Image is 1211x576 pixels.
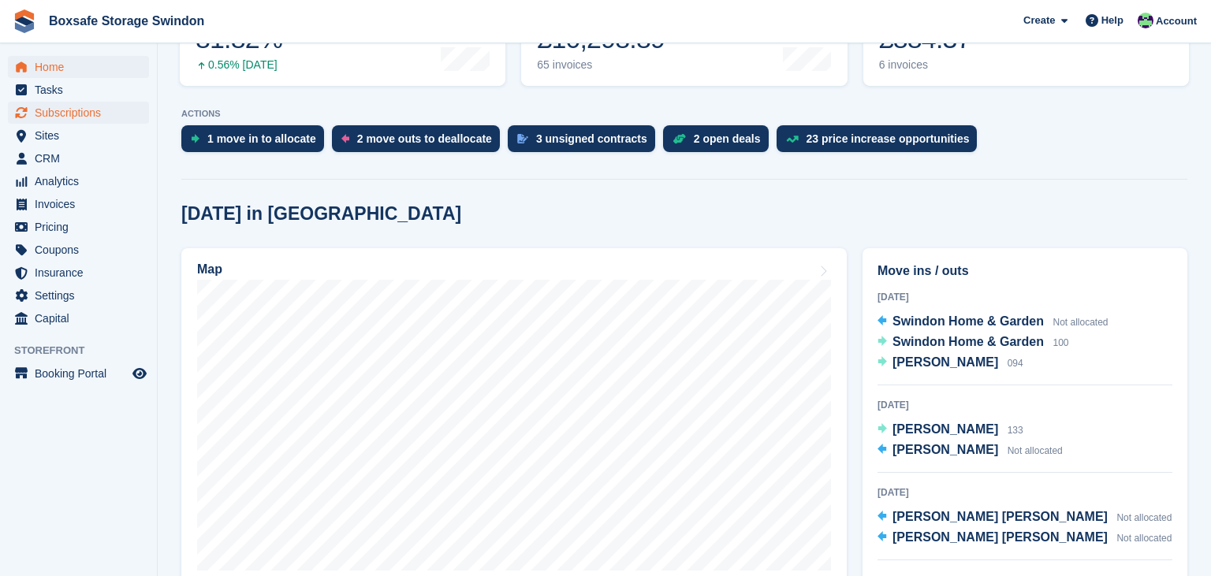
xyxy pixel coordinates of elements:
[878,420,1023,440] a: [PERSON_NAME] 133
[892,422,998,436] span: [PERSON_NAME]
[8,284,149,307] a: menu
[517,134,528,143] img: contract_signature_icon-13c848040528278c33f63329250d36e43548de30e8caae1d1a13099fd9432cc5.svg
[35,124,129,147] span: Sites
[35,170,129,192] span: Analytics
[35,102,129,124] span: Subscriptions
[207,132,316,145] div: 1 move in to allocate
[8,307,149,329] a: menu
[8,239,149,261] a: menu
[35,362,129,385] span: Booking Portal
[14,343,157,359] span: Storefront
[8,362,149,385] a: menu
[892,443,998,456] span: [PERSON_NAME]
[35,216,129,238] span: Pricing
[878,485,1172,500] div: [DATE]
[673,133,686,144] img: deal-1b604bf984904fb50ccaf53a9ad4b4a5d6e5aea283cecdc64d6e3604feb123c2.svg
[8,193,149,215] a: menu
[508,125,663,160] a: 3 unsigned contracts
[8,124,149,147] a: menu
[1116,512,1172,523] span: Not allocated
[879,58,987,72] div: 6 invoices
[1008,425,1023,436] span: 133
[357,132,492,145] div: 2 move outs to deallocate
[8,79,149,101] a: menu
[8,216,149,238] a: menu
[8,147,149,169] a: menu
[878,262,1172,281] h2: Move ins / outs
[1008,445,1063,456] span: Not allocated
[1101,13,1123,28] span: Help
[1116,533,1172,544] span: Not allocated
[878,290,1172,304] div: [DATE]
[892,530,1108,544] span: [PERSON_NAME] [PERSON_NAME]
[8,56,149,78] a: menu
[786,136,799,143] img: price_increase_opportunities-93ffe204e8149a01c8c9dc8f82e8f89637d9d84a8eef4429ea346261dce0b2c0.svg
[35,307,129,329] span: Capital
[878,528,1172,548] a: [PERSON_NAME] [PERSON_NAME] Not allocated
[341,134,349,143] img: move_outs_to_deallocate_icon-f764333ba52eb49d3ac5e1228854f67142a1ed5810a6f6cc68b1a99e826820c5.svg
[1156,13,1197,29] span: Account
[878,440,1063,461] a: [PERSON_NAME] Not allocated
[191,134,199,143] img: move_ins_to_allocate_icon-fdf77a2bb77ea45bf5b3d319d69a93e2d87916cf1d5bf7949dd705db3b84f3ca.svg
[8,102,149,124] a: menu
[878,312,1109,333] a: Swindon Home & Garden Not allocated
[35,147,129,169] span: CRM
[892,355,998,369] span: [PERSON_NAME]
[878,353,1023,373] a: [PERSON_NAME] 094
[663,125,777,160] a: 2 open deals
[35,239,129,261] span: Coupons
[807,132,970,145] div: 23 price increase opportunities
[536,132,647,145] div: 3 unsigned contracts
[1053,317,1108,328] span: Not allocated
[196,58,282,72] div: 0.56% [DATE]
[1053,337,1068,348] span: 100
[43,8,211,34] a: Boxsafe Storage Swindon
[1023,13,1055,28] span: Create
[1138,13,1153,28] img: Kim Virabi
[35,56,129,78] span: Home
[878,333,1069,353] a: Swindon Home & Garden 100
[181,125,332,160] a: 1 move in to allocate
[878,507,1172,528] a: [PERSON_NAME] [PERSON_NAME] Not allocated
[892,314,1044,328] span: Swindon Home & Garden
[35,284,129,307] span: Settings
[1008,358,1023,369] span: 094
[181,109,1187,119] p: ACTIONS
[181,203,461,225] h2: [DATE] in [GEOGRAPHIC_DATA]
[35,79,129,101] span: Tasks
[197,262,222,277] h2: Map
[694,132,761,145] div: 2 open deals
[777,125,986,160] a: 23 price increase opportunities
[332,125,508,160] a: 2 move outs to deallocate
[892,510,1108,523] span: [PERSON_NAME] [PERSON_NAME]
[878,398,1172,412] div: [DATE]
[892,335,1044,348] span: Swindon Home & Garden
[8,170,149,192] a: menu
[35,193,129,215] span: Invoices
[8,262,149,284] a: menu
[13,9,36,33] img: stora-icon-8386f47178a22dfd0bd8f6a31ec36ba5ce8667c1dd55bd0f319d3a0aa187defe.svg
[537,58,665,72] div: 65 invoices
[35,262,129,284] span: Insurance
[130,364,149,383] a: Preview store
